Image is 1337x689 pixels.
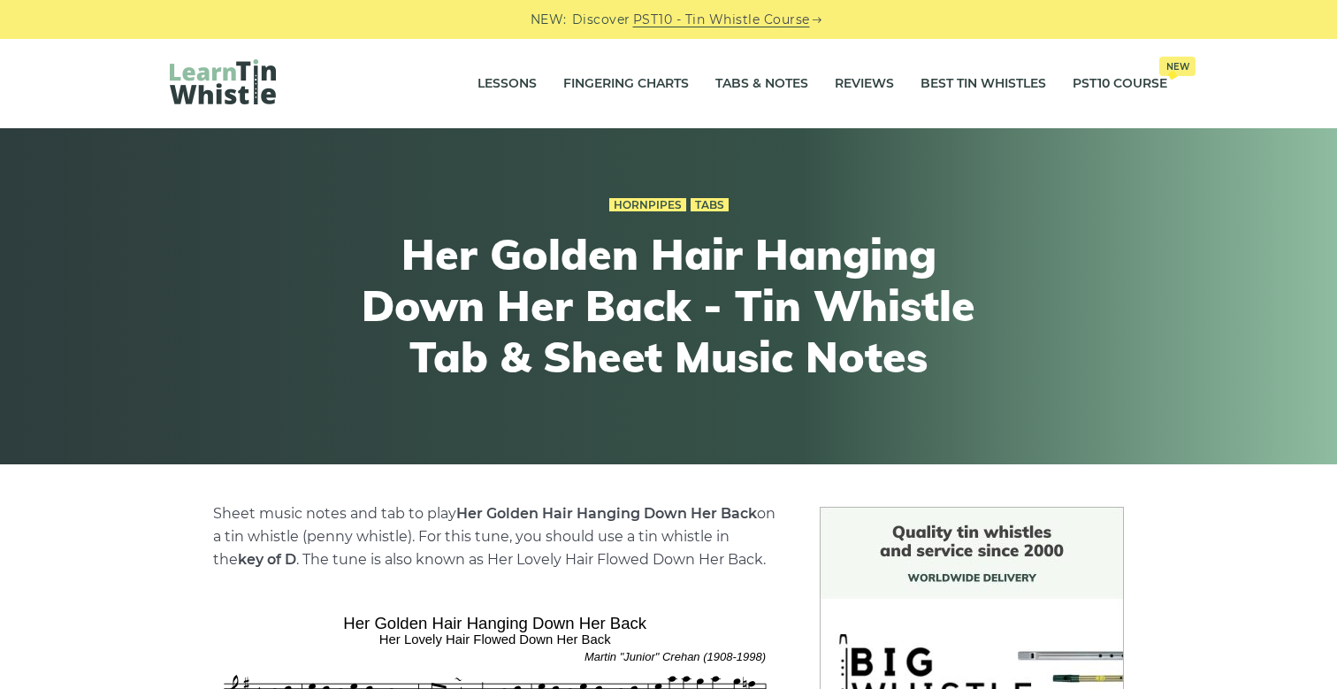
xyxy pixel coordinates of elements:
[238,551,296,568] strong: key of D
[1159,57,1196,76] span: New
[213,502,777,571] p: Sheet music notes and tab to play on a tin whistle (penny whistle). For this tune, you should use...
[609,198,686,212] a: Hornpipes
[835,62,894,106] a: Reviews
[563,62,689,106] a: Fingering Charts
[1073,62,1167,106] a: PST10 CourseNew
[715,62,808,106] a: Tabs & Notes
[456,505,757,522] strong: Her Golden Hair Hanging Down Her Back
[343,229,994,382] h1: Her Golden Hair Hanging Down Her Back - Tin Whistle Tab & Sheet Music Notes
[170,59,276,104] img: LearnTinWhistle.com
[921,62,1046,106] a: Best Tin Whistles
[477,62,537,106] a: Lessons
[691,198,729,212] a: Tabs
